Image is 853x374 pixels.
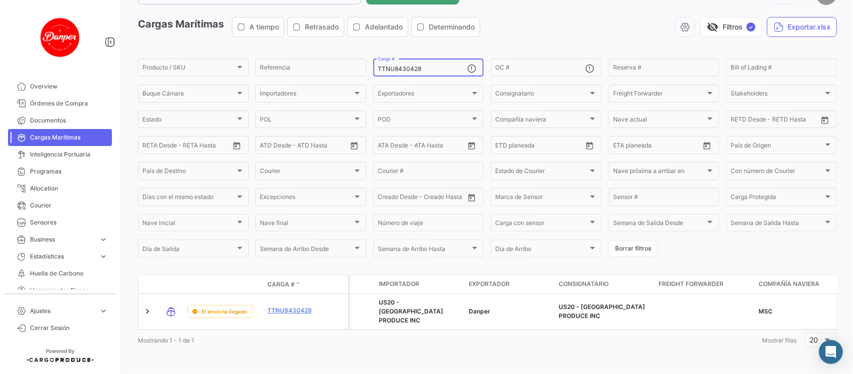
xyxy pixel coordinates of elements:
span: Compañía naviera [495,117,588,124]
span: Semana de Salida Hasta [731,221,824,228]
span: Cargas Marítimas [30,133,108,142]
button: Borrar filtros [609,240,658,257]
span: POL [260,117,353,124]
input: Desde [731,117,749,124]
span: Carga # [267,280,295,289]
input: ATD Hasta [298,143,340,150]
span: Consignatario [495,91,588,98]
span: Nave final [260,221,353,228]
datatable-header-cell: Consignatario [555,275,655,293]
span: País de Origen [731,143,824,150]
span: Día de Arribo [495,247,588,254]
span: Courier [30,201,108,210]
span: expand_more [99,235,108,244]
span: Estado [142,117,235,124]
button: Exportar.xlsx [767,17,837,37]
span: El envío ha llegado. [202,307,248,315]
img: danper-logo.png [35,12,85,62]
span: Sensores [30,218,108,227]
h3: Cargas Marítimas [138,17,483,37]
input: ATD Desde [260,143,291,150]
button: Determinando [412,17,480,36]
span: Día de Salida [142,247,235,254]
datatable-header-cell: Compañía naviera [755,275,845,293]
span: Retrasado [305,22,339,32]
a: Inteligencia Portuaria [8,146,112,163]
span: Carga con sensor [495,221,588,228]
span: Overview [30,82,108,91]
span: Marca de Sensor [495,195,588,202]
input: Desde [142,143,160,150]
span: Nave actual [613,117,706,124]
a: Huella de Carbono [8,265,112,282]
a: Cargas Marítimas [8,129,112,146]
span: MSC [759,307,773,315]
span: Ajustes [30,306,95,315]
span: expand_more [99,252,108,261]
a: TTNU8430428 [267,306,319,315]
button: Open calendar [818,112,833,127]
a: Órdenes de Compra [8,95,112,112]
input: ATA Hasta [415,143,457,150]
span: Semana de Salida Desde [613,221,706,228]
span: Programas [30,167,108,176]
input: Desde [613,143,631,150]
span: Exportador [469,279,510,288]
span: Importador [379,279,419,288]
button: Open calendar [700,138,715,153]
span: Freight Forwarder [659,279,724,288]
input: Hasta [638,143,680,150]
span: Órdenes de Compra [30,99,108,108]
input: Hasta [756,117,797,124]
datatable-header-cell: Exportador [465,275,555,293]
span: País de Destino [142,169,235,176]
span: Adelantado [365,22,403,32]
span: US20 - NORTH BAY PRODUCE INC [559,303,645,319]
a: Programas [8,163,112,180]
span: Stakeholders [731,91,824,98]
span: Business [30,235,95,244]
input: Hasta [520,143,562,150]
a: Documentos [8,112,112,129]
span: Compañía naviera [759,279,820,288]
span: Mostrar filas [762,336,797,344]
a: Allocation [8,180,112,197]
span: Freight Forwarder [613,91,706,98]
span: Producto / SKU [142,65,235,72]
a: Courier [8,197,112,214]
span: Danper [469,307,490,315]
span: expand_more [99,286,108,295]
datatable-header-cell: Estado de Envio [183,280,263,288]
span: Estadísticas [30,252,95,261]
button: Open calendar [464,138,479,153]
span: visibility_off [707,21,719,33]
span: Documentos [30,116,108,125]
button: Retrasado [288,17,344,36]
span: Semana de Arribo Desde [260,247,353,254]
input: Desde [495,143,513,150]
button: Open calendar [347,138,362,153]
span: Determinando [429,22,475,32]
button: Adelantado [348,17,408,36]
span: US20 - NORTH BAY PRODUCE INC [379,298,443,324]
a: Overview [8,78,112,95]
span: Estado de Courier [495,169,588,176]
datatable-header-cell: Importador [375,275,465,293]
datatable-header-cell: Carga # [263,276,323,293]
input: Creado Hasta [423,195,465,202]
span: Allocation [30,184,108,193]
span: Courier [260,169,353,176]
span: Herramientas Financieras [30,286,95,295]
button: visibility_offFiltros✓ [700,17,762,37]
datatable-header-cell: Carga Protegida [350,275,375,293]
span: Consignatario [559,279,609,288]
button: Open calendar [229,138,244,153]
span: Importadores [260,91,353,98]
span: Mostrando 1 - 1 de 1 [138,336,194,344]
button: A tiempo [232,17,284,36]
span: POD [378,117,471,124]
span: Nave próxima a arribar en [613,169,706,176]
button: Open calendar [464,190,479,205]
input: Hasta [167,143,209,150]
button: Open calendar [582,138,597,153]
